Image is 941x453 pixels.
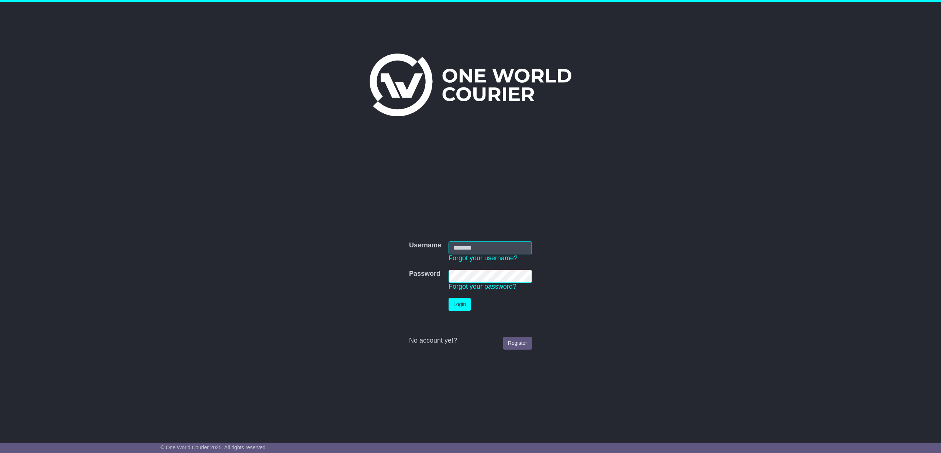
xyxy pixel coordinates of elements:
[449,298,471,311] button: Login
[449,254,518,262] a: Forgot your username?
[160,445,267,450] span: © One World Courier 2025. All rights reserved.
[409,337,532,345] div: No account yet?
[370,54,571,116] img: One World
[449,283,516,290] a: Forgot your password?
[503,337,532,350] a: Register
[409,241,441,250] label: Username
[409,270,440,278] label: Password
